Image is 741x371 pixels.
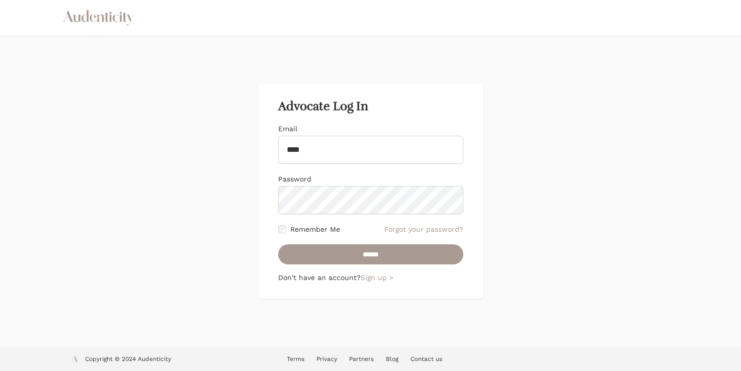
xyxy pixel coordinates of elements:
[85,355,171,365] p: Copyright © 2024 Audenticity
[384,224,463,234] a: Forgot your password?
[386,355,398,362] a: Blog
[290,224,340,234] label: Remember Me
[349,355,374,362] a: Partners
[410,355,442,362] a: Contact us
[316,355,337,362] a: Privacy
[278,272,463,283] p: Don't have an account?
[278,125,297,133] label: Email
[278,175,311,183] label: Password
[278,100,463,114] h2: Advocate Log In
[287,355,304,362] a: Terms
[361,273,393,282] a: Sign up >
